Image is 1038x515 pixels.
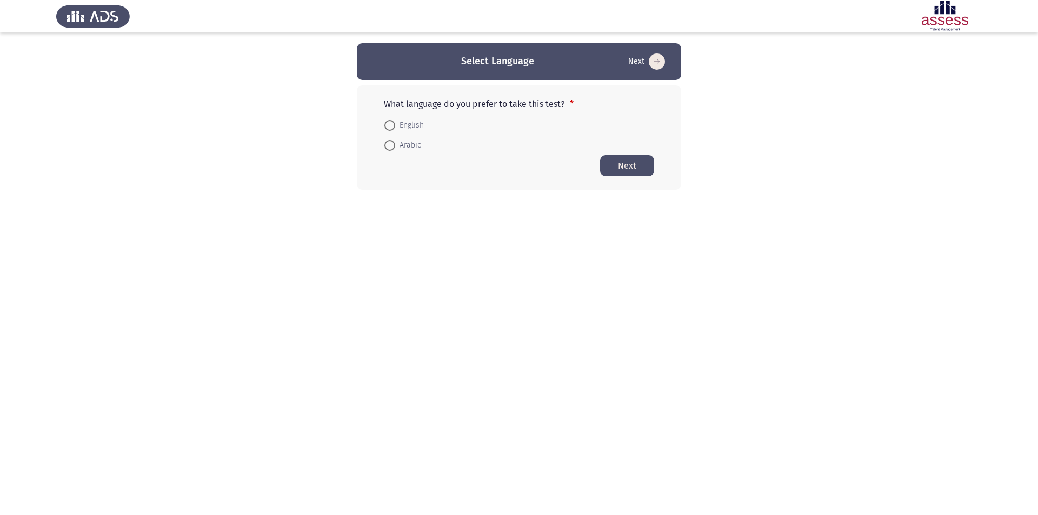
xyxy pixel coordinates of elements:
[384,99,654,109] p: What language do you prefer to take this test?
[56,1,130,31] img: Assess Talent Management logo
[908,1,982,31] img: Assessment logo of Development Assessment R1 (EN/AR)
[395,119,424,132] span: English
[600,155,654,176] button: Start assessment
[625,53,668,70] button: Start assessment
[395,139,421,152] span: Arabic
[461,55,534,68] h3: Select Language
